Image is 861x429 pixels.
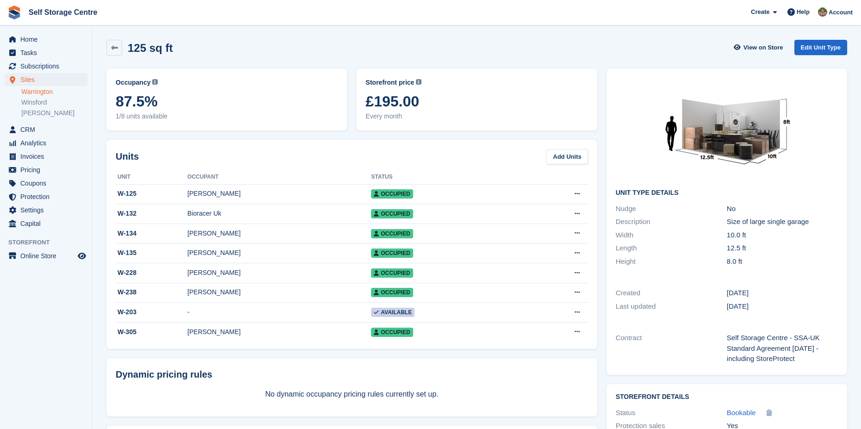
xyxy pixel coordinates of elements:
[727,204,838,214] div: No
[116,170,187,185] th: Unit
[727,256,838,267] div: 8.0 ft
[616,408,727,418] div: Status
[20,73,76,86] span: Sites
[5,190,87,203] a: menu
[371,249,413,258] span: Occupied
[20,204,76,217] span: Settings
[797,7,810,17] span: Help
[116,287,187,297] div: W-238
[8,238,92,247] span: Storefront
[20,33,76,46] span: Home
[5,137,87,149] a: menu
[25,5,101,20] a: Self Storage Centre
[21,98,87,107] a: Winsford
[5,177,87,190] a: menu
[76,250,87,261] a: Preview store
[727,243,838,254] div: 12.5 ft
[116,307,187,317] div: W-203
[187,268,371,278] div: [PERSON_NAME]
[116,367,588,381] div: Dynamic pricing rules
[616,288,727,298] div: Created
[187,303,371,323] td: -
[616,301,727,312] div: Last updated
[20,177,76,190] span: Coupons
[20,60,76,73] span: Subscriptions
[829,8,853,17] span: Account
[5,163,87,176] a: menu
[5,33,87,46] a: menu
[818,7,827,17] img: Robert Fletcher
[116,149,139,163] h2: Units
[187,248,371,258] div: [PERSON_NAME]
[365,78,414,87] span: Storefront price
[616,393,838,401] h2: Storefront Details
[20,123,76,136] span: CRM
[727,217,838,227] div: Size of large single garage
[20,137,76,149] span: Analytics
[546,149,588,164] a: Add Units
[20,190,76,203] span: Protection
[116,209,187,218] div: W-132
[187,327,371,337] div: [PERSON_NAME]
[116,112,338,121] span: 1/8 units available
[727,333,838,364] div: Self Storage Centre - SSA-UK Standard Agreement [DATE] - including StoreProtect
[743,43,783,52] span: View on Store
[616,217,727,227] div: Description
[21,87,87,96] a: Warrington
[616,243,727,254] div: Length
[20,150,76,163] span: Invoices
[727,230,838,241] div: 10.0 ft
[371,170,521,185] th: Status
[5,204,87,217] a: menu
[371,229,413,238] span: Occupied
[116,327,187,337] div: W-305
[616,230,727,241] div: Width
[187,209,371,218] div: Bioracer Uk
[5,46,87,59] a: menu
[371,268,413,278] span: Occupied
[371,189,413,199] span: Occupied
[116,93,338,110] span: 87.5%
[371,328,413,337] span: Occupied
[727,288,838,298] div: [DATE]
[7,6,21,19] img: stora-icon-8386f47178a22dfd0bd8f6a31ec36ba5ce8667c1dd55bd0f319d3a0aa187defe.svg
[187,287,371,297] div: [PERSON_NAME]
[371,288,413,297] span: Occupied
[371,308,415,317] span: Available
[616,333,727,364] div: Contract
[116,248,187,258] div: W-135
[20,249,76,262] span: Online Store
[416,79,421,85] img: icon-info-grey-7440780725fd019a000dd9b08b2336e03edf1995a4989e88bcd33f0948082b44.svg
[5,249,87,262] a: menu
[116,389,588,400] p: No dynamic occupancy pricing rules currently set up.
[5,150,87,163] a: menu
[616,189,838,197] h2: Unit Type details
[116,229,187,238] div: W-134
[5,123,87,136] a: menu
[187,229,371,238] div: [PERSON_NAME]
[365,112,588,121] span: Every month
[371,209,413,218] span: Occupied
[5,73,87,86] a: menu
[20,46,76,59] span: Tasks
[116,78,150,87] span: Occupancy
[5,60,87,73] a: menu
[794,40,847,55] a: Edit Unit Type
[727,301,838,312] div: [DATE]
[187,189,371,199] div: [PERSON_NAME]
[5,217,87,230] a: menu
[21,109,87,118] a: [PERSON_NAME]
[128,42,173,54] h2: 125 sq ft
[187,170,371,185] th: Occupant
[616,256,727,267] div: Height
[20,163,76,176] span: Pricing
[727,409,756,417] span: Bookable
[727,408,756,418] a: Bookable
[152,79,158,85] img: icon-info-grey-7440780725fd019a000dd9b08b2336e03edf1995a4989e88bcd33f0948082b44.svg
[116,189,187,199] div: W-125
[751,7,769,17] span: Create
[657,78,796,182] img: 125-sqft-unit%20(7).jpg
[616,204,727,214] div: Nudge
[365,93,588,110] span: £195.00
[116,268,187,278] div: W-228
